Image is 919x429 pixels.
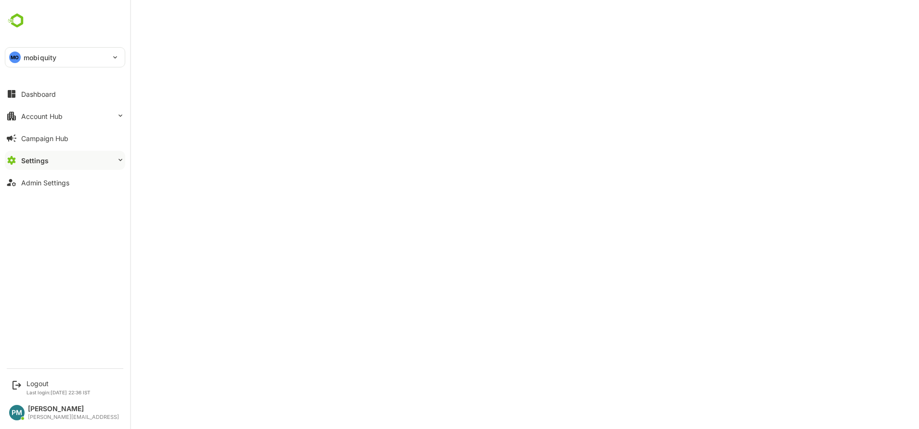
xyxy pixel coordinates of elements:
div: Settings [21,156,49,165]
div: PM [9,405,25,420]
div: Account Hub [21,112,63,120]
div: Dashboard [21,90,56,98]
button: Dashboard [5,84,125,104]
div: [PERSON_NAME] [28,405,119,413]
button: Admin Settings [5,173,125,192]
div: MO [9,52,21,63]
button: Settings [5,151,125,170]
button: Campaign Hub [5,129,125,148]
img: undefinedjpg [5,12,29,30]
div: Logout [26,379,91,388]
p: Last login: [DATE] 22:36 IST [26,390,91,395]
div: Campaign Hub [21,134,68,143]
div: MOmobiquity [5,48,125,67]
p: mobiquity [24,52,56,63]
div: Admin Settings [21,179,69,187]
button: Account Hub [5,106,125,126]
div: [PERSON_NAME][EMAIL_ADDRESS] [28,414,119,420]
